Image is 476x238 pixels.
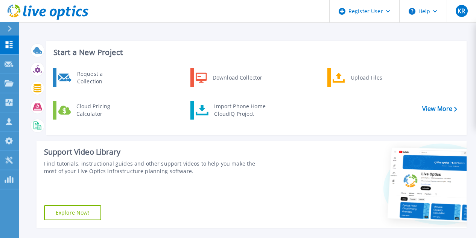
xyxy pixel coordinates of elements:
div: Upload Files [347,70,403,85]
a: Download Collector [190,68,268,87]
a: Request a Collection [53,68,130,87]
h3: Start a New Project [53,48,457,57]
div: Download Collector [209,70,266,85]
a: View More [422,105,457,112]
div: Support Video Library [44,147,268,157]
div: Cloud Pricing Calculator [73,103,128,118]
div: Find tutorials, instructional guides and other support videos to help you make the most of your L... [44,160,268,175]
div: Import Phone Home CloudIQ Project [210,103,269,118]
a: Explore Now! [44,205,101,220]
a: Cloud Pricing Calculator [53,101,130,120]
a: Upload Files [327,68,405,87]
span: KR [458,8,465,14]
div: Request a Collection [73,70,128,85]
